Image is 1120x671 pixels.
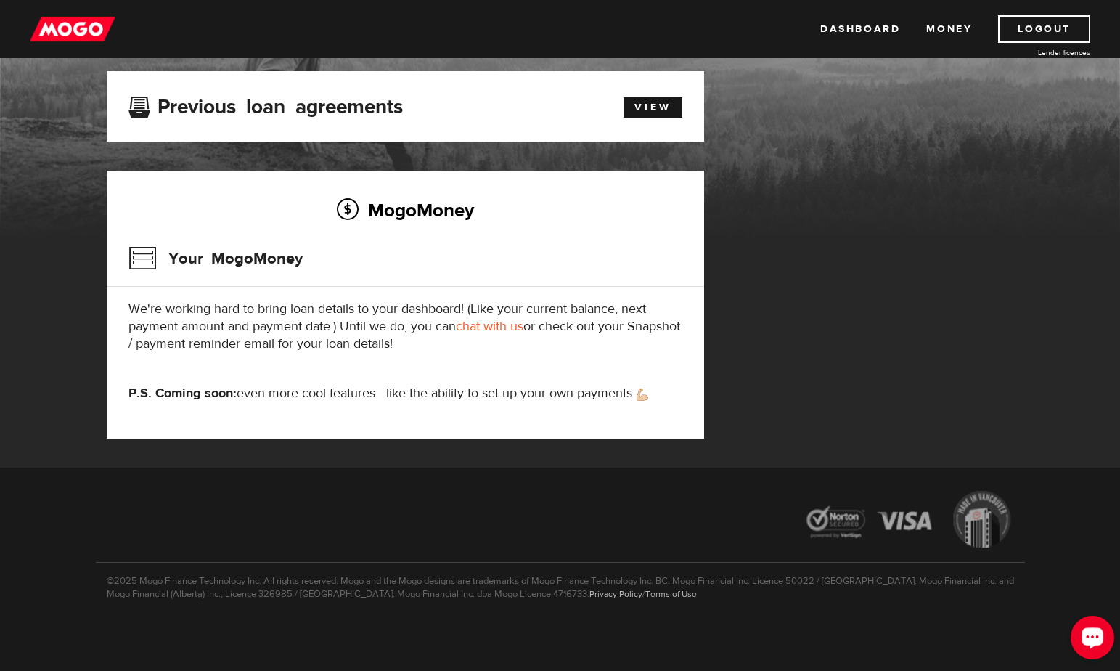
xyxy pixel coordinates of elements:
[30,15,115,43] img: mogo_logo-11ee424be714fa7cbb0f0f49df9e16ec.png
[589,588,642,600] a: Privacy Policy
[128,195,682,225] h2: MogoMoney
[128,385,682,402] p: even more cool features—like the ability to set up your own payments
[96,562,1025,601] p: ©2025 Mogo Finance Technology Inc. All rights reserved. Mogo and the Mogo designs are trademarks ...
[645,588,697,600] a: Terms of Use
[128,240,303,277] h3: Your MogoMoney
[128,95,403,114] h3: Previous loan agreements
[1059,610,1120,671] iframe: LiveChat chat widget
[637,389,648,401] img: strong arm emoji
[128,301,682,353] p: We're working hard to bring loan details to your dashboard! (Like your current balance, next paym...
[926,15,972,43] a: Money
[624,97,682,118] a: View
[981,47,1090,58] a: Lender licences
[793,480,1025,562] img: legal-icons-92a2ffecb4d32d839781d1b4e4802d7b.png
[998,15,1090,43] a: Logout
[456,318,523,335] a: chat with us
[128,385,237,402] strong: P.S. Coming soon:
[820,15,900,43] a: Dashboard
